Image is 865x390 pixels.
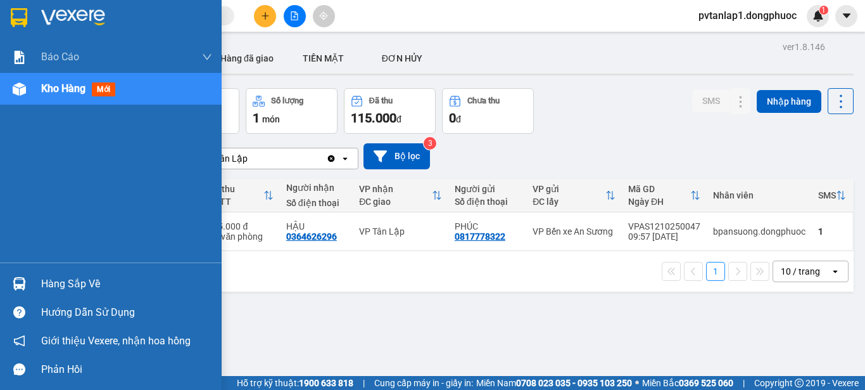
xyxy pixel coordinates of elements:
sup: 1 [819,6,828,15]
img: warehouse-icon [13,277,26,290]
div: PHÚC [455,221,520,231]
span: Cung cấp máy in - giấy in: [374,376,473,390]
span: Hỗ trợ kỹ thuật: [237,376,353,390]
button: aim [313,5,335,27]
img: logo-vxr [11,8,27,27]
div: ver 1.8.146 [783,40,825,54]
div: 0364626296 [286,231,337,242]
span: Báo cáo [41,49,79,65]
div: Tại văn phòng [208,231,273,242]
svg: open [830,266,840,276]
span: ⚪️ [635,380,639,386]
div: Ngày ĐH [628,197,690,207]
div: Mã GD [628,184,690,194]
span: món [262,114,280,124]
span: notification [13,335,25,347]
span: aim [319,11,328,20]
svg: Clear value [326,153,336,164]
div: ĐC lấy [533,197,605,207]
div: 0817778322 [455,231,505,242]
span: 1 [821,6,826,15]
div: ĐC giao [359,197,432,207]
div: SMS [818,190,836,200]
button: Số lượng1món [246,88,338,134]
strong: 1900 633 818 [299,378,353,388]
img: solution-icon [13,51,26,64]
button: Bộ lọc [363,143,430,169]
th: Toggle SortBy [526,179,622,212]
span: | [363,376,365,390]
span: | [743,376,745,390]
svg: open [340,153,350,164]
button: SMS [692,89,730,112]
span: question-circle [13,306,25,318]
div: Đã thu [208,184,263,194]
button: Nhập hàng [757,90,821,113]
div: HẬU [286,221,346,231]
button: caret-down [835,5,857,27]
div: Phản hồi [41,360,212,379]
span: 1 [253,110,260,126]
span: đ [396,114,401,124]
strong: 0708 023 035 - 0935 103 250 [516,378,632,388]
div: Hướng dẫn sử dụng [41,303,212,322]
button: Chưa thu0đ [442,88,534,134]
span: pvtanlap1.dongphuoc [688,8,807,23]
div: Số lượng [271,96,303,105]
span: copyright [795,379,804,387]
button: plus [254,5,276,27]
div: 1 [818,226,846,237]
span: Giới thiệu Vexere, nhận hoa hồng [41,333,191,349]
img: icon-new-feature [812,10,824,22]
span: ĐƠN HỦY [382,53,422,63]
div: VPAS1210250047 [628,221,700,231]
span: Kho hàng [41,82,85,94]
span: down [202,52,212,62]
div: Người gửi [455,184,520,194]
span: 115.000 [351,110,396,126]
th: Toggle SortBy [353,179,448,212]
div: VP Bến xe An Sương [533,226,616,237]
div: 09:57 [DATE] [628,231,700,242]
span: caret-down [841,10,852,22]
th: Toggle SortBy [622,179,707,212]
div: VP Tân Lập [202,152,248,165]
th: Toggle SortBy [201,179,279,212]
div: VP Tân Lập [359,226,442,237]
div: 115.000 đ [208,221,273,231]
div: Đã thu [369,96,393,105]
button: 1 [706,262,725,281]
strong: 0369 525 060 [679,378,733,388]
button: file-add [284,5,306,27]
span: TIỀN MẶT [303,53,344,63]
div: Số điện thoại [455,197,520,207]
button: Đã thu115.000đ [344,88,436,134]
div: Người nhận [286,183,346,193]
div: Nhân viên [713,190,805,200]
span: file-add [290,11,299,20]
div: Chưa thu [467,96,500,105]
div: VP gửi [533,184,605,194]
div: Hàng sắp về [41,275,212,294]
sup: 3 [424,137,436,150]
input: Selected VP Tân Lập. [249,152,250,165]
th: Toggle SortBy [812,179,852,212]
span: plus [261,11,270,20]
div: Số điện thoại [286,198,346,208]
div: HTTT [208,197,263,207]
span: mới [92,82,115,96]
span: đ [456,114,461,124]
span: 0 [449,110,456,126]
img: warehouse-icon [13,82,26,96]
span: Miền Bắc [642,376,733,390]
span: Miền Nam [476,376,632,390]
button: Hàng đã giao [210,43,284,74]
span: message [13,363,25,375]
div: VP nhận [359,184,432,194]
div: bpansuong.dongphuoc [713,226,805,237]
div: 10 / trang [781,265,820,278]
